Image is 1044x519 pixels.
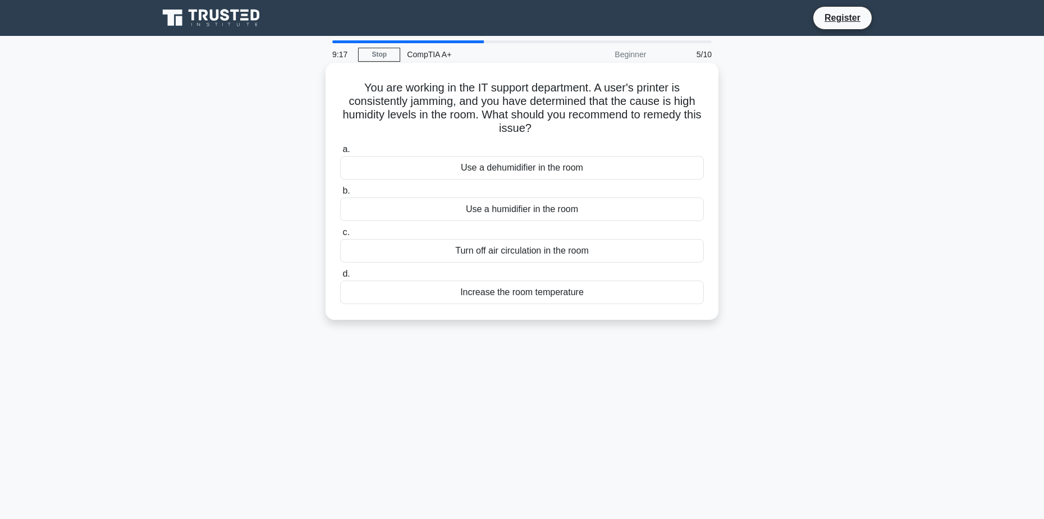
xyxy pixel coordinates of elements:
[400,43,555,66] div: CompTIA A+
[342,144,350,154] span: a.
[555,43,653,66] div: Beginner
[340,156,704,180] div: Use a dehumidifier in the room
[339,81,705,136] h5: You are working in the IT support department. A user's printer is consistently jamming, and you h...
[340,239,704,263] div: Turn off air circulation in the room
[342,186,350,195] span: b.
[818,11,867,25] a: Register
[342,269,350,278] span: d.
[340,281,704,304] div: Increase the room temperature
[358,48,400,62] a: Stop
[342,227,349,237] span: c.
[326,43,358,66] div: 9:17
[340,198,704,221] div: Use a humidifier in the room
[653,43,718,66] div: 5/10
